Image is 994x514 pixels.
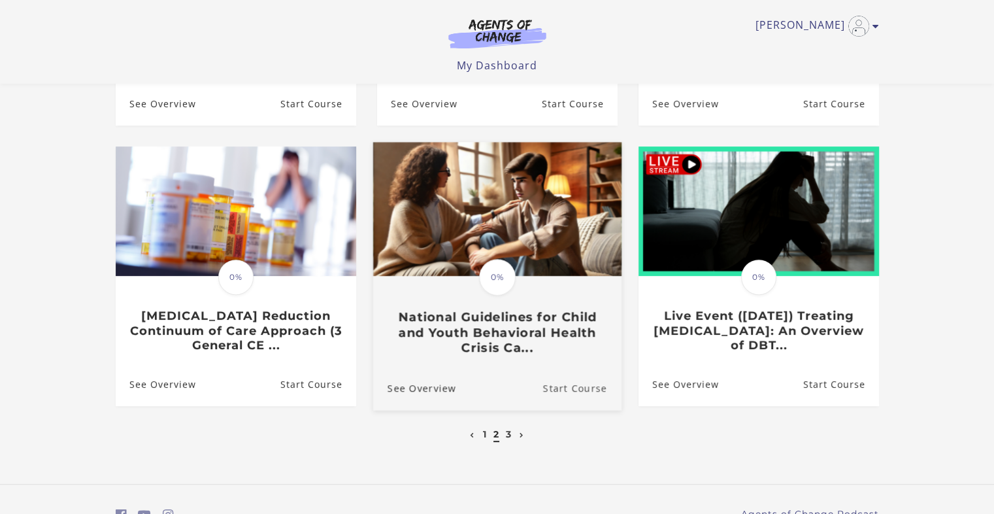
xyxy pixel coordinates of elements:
[803,363,878,405] a: Live Event (8/22/25) Treating Anxiety Disorders: An Overview of DBT...: Resume Course
[483,428,487,440] a: 1
[373,366,456,410] a: National Guidelines for Child and Youth Behavioral Health Crisis Ca...: See Overview
[741,260,776,295] span: 0%
[387,309,606,355] h3: National Guidelines for Child and Youth Behavioral Health Crisis Ca...
[542,366,621,410] a: National Guidelines for Child and Youth Behavioral Health Crisis Ca...: Resume Course
[638,363,719,405] a: Live Event (8/22/25) Treating Anxiety Disorders: An Overview of DBT...: See Overview
[116,83,196,126] a: Ethics of AI, Tech, Telehealth, and Social Media (3 Ethics CE Credit): See Overview
[755,16,872,37] a: Toggle menu
[218,260,254,295] span: 0%
[280,363,356,405] a: Opioid-Overdose Reduction Continuum of Care Approach (3 General CE ...: Resume Course
[516,428,527,440] a: Next page
[435,18,560,48] img: Agents of Change Logo
[638,83,719,126] a: Maintaining Fidelity in Assertive Community Treatment - ACT: Curren...: See Overview
[493,428,499,440] a: 2
[479,259,516,296] span: 0%
[457,58,537,73] a: My Dashboard
[652,309,865,353] h3: Live Event ([DATE]) Treating [MEDICAL_DATA]: An Overview of DBT...
[116,363,196,405] a: Opioid-Overdose Reduction Continuum of Care Approach (3 General CE ...: See Overview
[467,428,478,440] a: Previous page
[377,83,457,126] a: Reentry Best Practices: Mental Health &amp; Substance Use Support A...: See Overview
[541,83,617,126] a: Reentry Best Practices: Mental Health &amp; Substance Use Support A...: Resume Course
[506,428,512,440] a: 3
[280,83,356,126] a: Ethics of AI, Tech, Telehealth, and Social Media (3 Ethics CE Credit): Resume Course
[129,309,342,353] h3: [MEDICAL_DATA] Reduction Continuum of Care Approach (3 General CE ...
[803,83,878,126] a: Maintaining Fidelity in Assertive Community Treatment - ACT: Curren...: Resume Course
